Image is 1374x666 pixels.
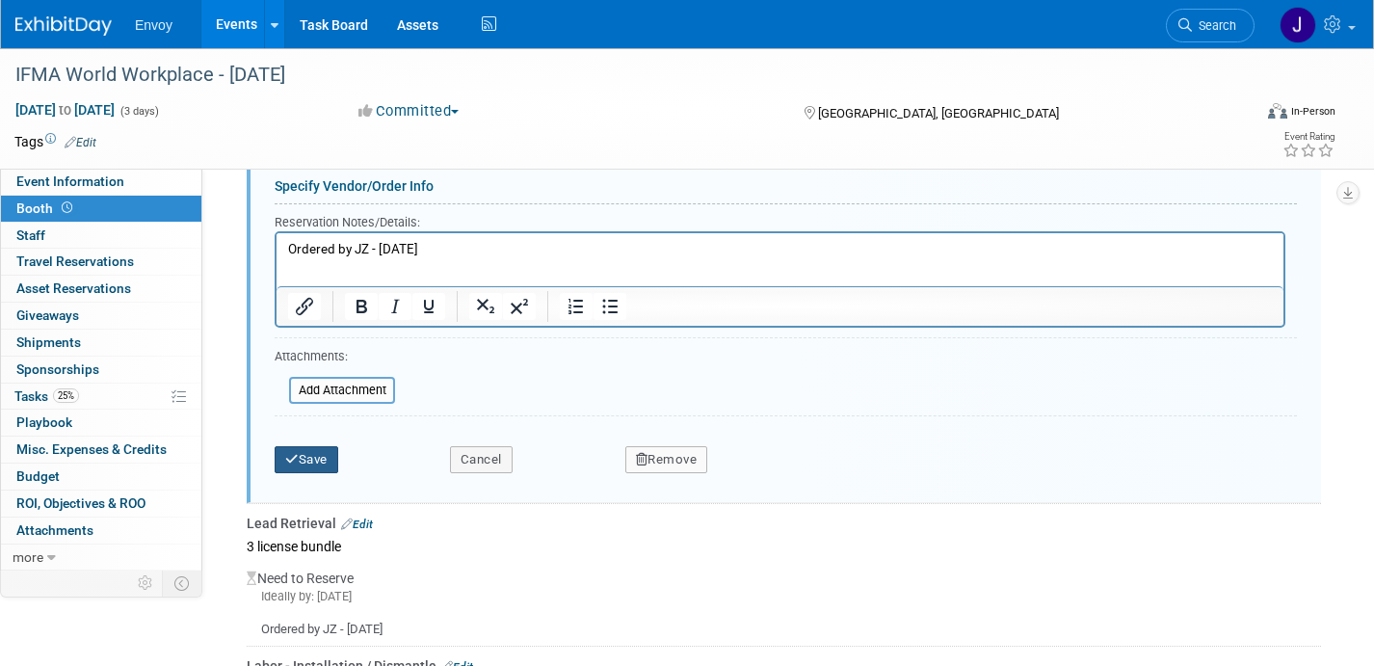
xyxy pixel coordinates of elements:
[247,605,1321,639] div: Ordered by JZ - [DATE]
[1,410,201,436] a: Playbook
[1268,103,1287,119] img: Format-Inperson.png
[288,293,321,320] button: Insert/edit link
[469,293,502,320] button: Subscript
[275,446,338,473] button: Save
[818,106,1059,120] span: [GEOGRAPHIC_DATA], [GEOGRAPHIC_DATA]
[14,388,79,404] span: Tasks
[352,101,466,121] button: Committed
[16,495,145,511] span: ROI, Objectives & ROO
[1,223,201,249] a: Staff
[1,491,201,517] a: ROI, Objectives & ROO
[1,384,201,410] a: Tasks25%
[560,293,593,320] button: Numbered list
[16,361,99,377] span: Sponsorships
[56,102,74,118] span: to
[1,357,201,383] a: Sponsorships
[16,441,167,457] span: Misc. Expenses & Credits
[1140,100,1336,129] div: Event Format
[1,518,201,544] a: Attachments
[379,293,411,320] button: Italic
[247,588,1321,605] div: Ideally by: [DATE]
[275,212,1285,231] div: Reservation Notes/Details:
[450,446,513,473] button: Cancel
[16,253,134,269] span: Travel Reservations
[16,227,45,243] span: Staff
[65,136,96,149] a: Edit
[16,522,93,538] span: Attachments
[277,233,1283,286] iframe: Rich Text Area
[247,514,1321,533] div: Lead Retrieval
[16,334,81,350] span: Shipments
[594,293,626,320] button: Bullet list
[16,173,124,189] span: Event Information
[53,388,79,403] span: 25%
[16,414,72,430] span: Playbook
[163,571,202,596] td: Toggle Event Tabs
[503,293,536,320] button: Superscript
[1,464,201,490] a: Budget
[1,437,201,463] a: Misc. Expenses & Credits
[275,348,395,370] div: Attachments:
[58,200,76,215] span: Booth not reserved yet
[345,293,378,320] button: Bold
[15,16,112,36] img: ExhibitDay
[1282,132,1334,142] div: Event Rating
[1,545,201,571] a: more
[16,307,79,323] span: Giveaways
[135,17,172,33] span: Envoy
[1,303,201,329] a: Giveaways
[16,468,60,484] span: Budget
[247,559,1321,639] div: Need to Reserve
[1,169,201,195] a: Event Information
[14,101,116,119] span: [DATE] [DATE]
[1166,9,1255,42] a: Search
[412,293,445,320] button: Underline
[119,105,159,118] span: (3 days)
[16,200,76,216] span: Booth
[16,280,131,296] span: Asset Reservations
[13,549,43,565] span: more
[1290,104,1335,119] div: In-Person
[1280,7,1316,43] img: Joanna Zerga
[341,518,373,531] a: Edit
[1192,18,1236,33] span: Search
[1,196,201,222] a: Booth
[247,533,1321,559] div: 3 license bundle
[1,276,201,302] a: Asset Reservations
[14,132,96,151] td: Tags
[1,330,201,356] a: Shipments
[129,571,163,596] td: Personalize Event Tab Strip
[275,178,434,194] a: Specify Vendor/Order Info
[625,446,708,473] button: Remove
[9,58,1223,93] div: IFMA World Workplace - [DATE]
[1,249,201,275] a: Travel Reservations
